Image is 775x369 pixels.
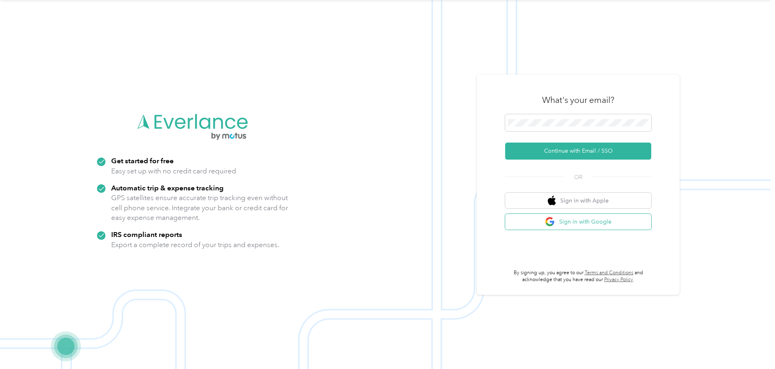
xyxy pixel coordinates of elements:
[111,230,182,239] strong: IRS compliant reports
[111,183,224,192] strong: Automatic trip & expense tracking
[111,240,279,250] p: Export a complete record of your trips and expenses.
[585,270,633,276] a: Terms and Conditions
[604,277,633,283] a: Privacy Policy
[545,217,555,227] img: google logo
[548,196,556,206] img: apple logo
[111,156,174,165] strong: Get started for free
[111,193,288,223] p: GPS satellites ensure accurate trip tracking even without cell phone service. Integrate your bank...
[564,173,592,181] span: OR
[505,214,651,230] button: google logoSign in with Google
[505,143,651,160] button: Continue with Email / SSO
[505,269,651,284] p: By signing up, you agree to our and acknowledge that you have read our .
[542,94,614,106] h3: What's your email?
[111,166,236,176] p: Easy set up with no credit card required
[505,193,651,209] button: apple logoSign in with Apple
